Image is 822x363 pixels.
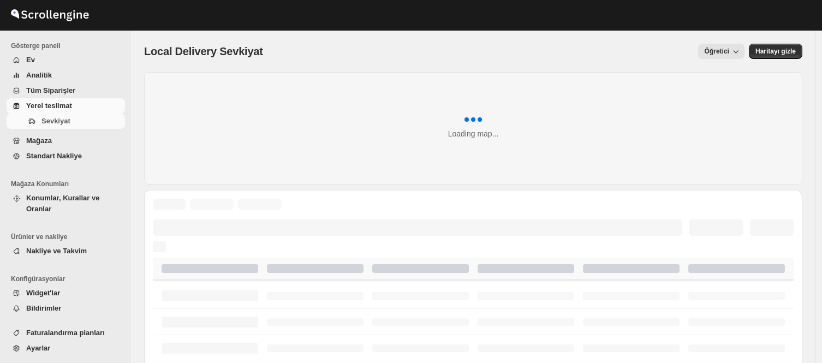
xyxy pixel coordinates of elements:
[26,86,75,94] span: Tüm Siparişler
[26,71,52,79] span: Analitik
[26,136,52,145] span: Mağaza
[11,180,126,188] span: Mağaza Konumları
[26,247,87,255] span: Nakliye ve Takvim
[705,47,729,55] span: Öğretici
[7,301,125,316] button: Bildirimler
[7,52,125,68] button: Ev
[7,285,125,301] button: Widget'lar
[7,325,125,341] button: Faturalandırma planları
[26,304,61,312] span: Bildirimler
[41,117,70,125] span: Sevkiyat
[26,194,99,213] span: Konumlar, Kurallar ve Oranlar
[26,102,72,110] span: Yerel teslimat
[11,275,126,283] span: Konfigürasyonlar
[7,83,125,98] button: Tüm Siparişler
[7,68,125,83] button: Analitik
[7,114,125,129] button: Sevkiyat
[26,152,82,160] span: Standart Nakliye
[26,344,50,352] span: Ayarlar
[448,128,499,139] div: Loading map...
[26,289,60,297] span: Widget'lar
[26,56,35,64] span: Ev
[7,243,125,259] button: Nakliye ve Takvim
[698,44,744,59] button: Öğretici
[11,41,126,50] span: Gösterge paneli
[755,47,796,56] span: Haritayı gizle
[7,341,125,356] button: Ayarlar
[7,191,125,217] button: Konumlar, Kurallar ve Oranlar
[11,233,126,241] span: Ürünler ve nakliye
[144,45,263,57] span: Local Delivery Sevkiyat
[26,329,105,337] span: Faturalandırma planları
[749,44,802,59] button: Map action label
